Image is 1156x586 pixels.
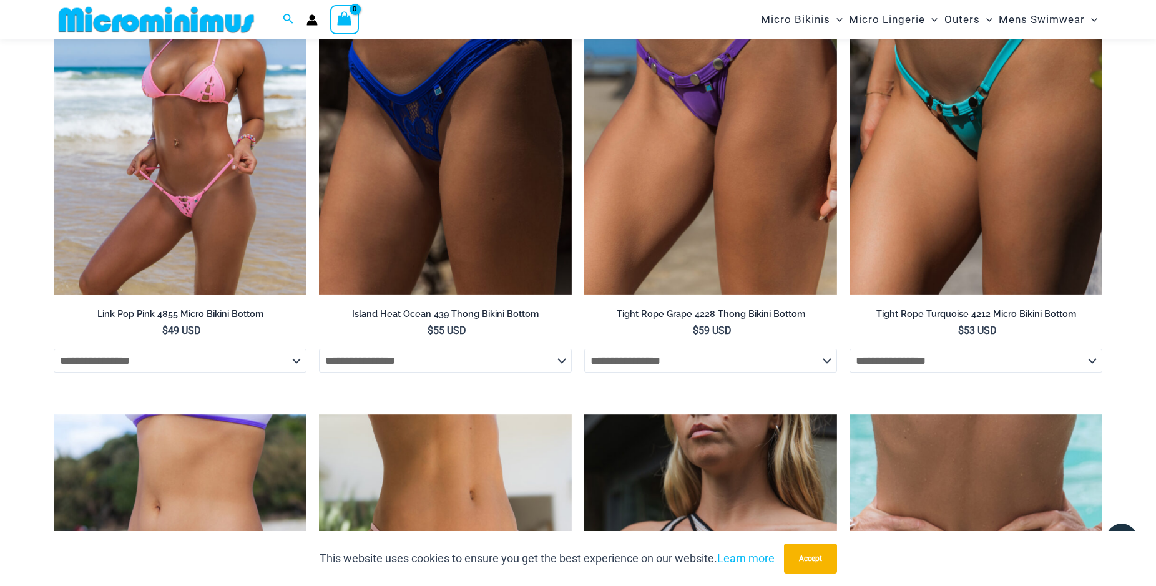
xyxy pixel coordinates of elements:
span: Menu Toggle [925,4,938,36]
a: Learn more [717,552,775,565]
a: Tight Rope Grape 4228 Thong Bikini Bottom [584,308,837,325]
span: Micro Bikinis [761,4,830,36]
a: Micro BikinisMenu ToggleMenu Toggle [758,4,846,36]
bdi: 59 USD [693,325,732,336]
h2: Tight Rope Turquoise 4212 Micro Bikini Bottom [850,308,1102,320]
span: Micro Lingerie [849,4,925,36]
bdi: 53 USD [958,325,997,336]
a: Account icon link [306,14,318,26]
span: $ [693,325,698,336]
bdi: 49 USD [162,325,201,336]
a: Search icon link [283,12,294,27]
a: Tight Rope Turquoise 4212 Micro Bikini Bottom [850,308,1102,325]
span: $ [428,325,433,336]
span: $ [958,325,964,336]
a: Micro LingerieMenu ToggleMenu Toggle [846,4,941,36]
a: OutersMenu ToggleMenu Toggle [941,4,996,36]
nav: Site Navigation [756,2,1102,37]
span: Menu Toggle [980,4,992,36]
h2: Link Pop Pink 4855 Micro Bikini Bottom [54,308,306,320]
span: $ [162,325,168,336]
h2: Island Heat Ocean 439 Thong Bikini Bottom [319,308,572,320]
button: Accept [784,544,837,574]
a: View Shopping Cart, empty [330,5,359,34]
p: This website uses cookies to ensure you get the best experience on our website. [320,549,775,568]
img: MM SHOP LOGO FLAT [54,6,259,34]
a: Mens SwimwearMenu ToggleMenu Toggle [996,4,1100,36]
bdi: 55 USD [428,325,466,336]
span: Menu Toggle [830,4,843,36]
a: Link Pop Pink 4855 Micro Bikini Bottom [54,308,306,325]
a: Island Heat Ocean 439 Thong Bikini Bottom [319,308,572,325]
h2: Tight Rope Grape 4228 Thong Bikini Bottom [584,308,837,320]
span: Mens Swimwear [999,4,1085,36]
span: Outers [944,4,980,36]
span: Menu Toggle [1085,4,1097,36]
